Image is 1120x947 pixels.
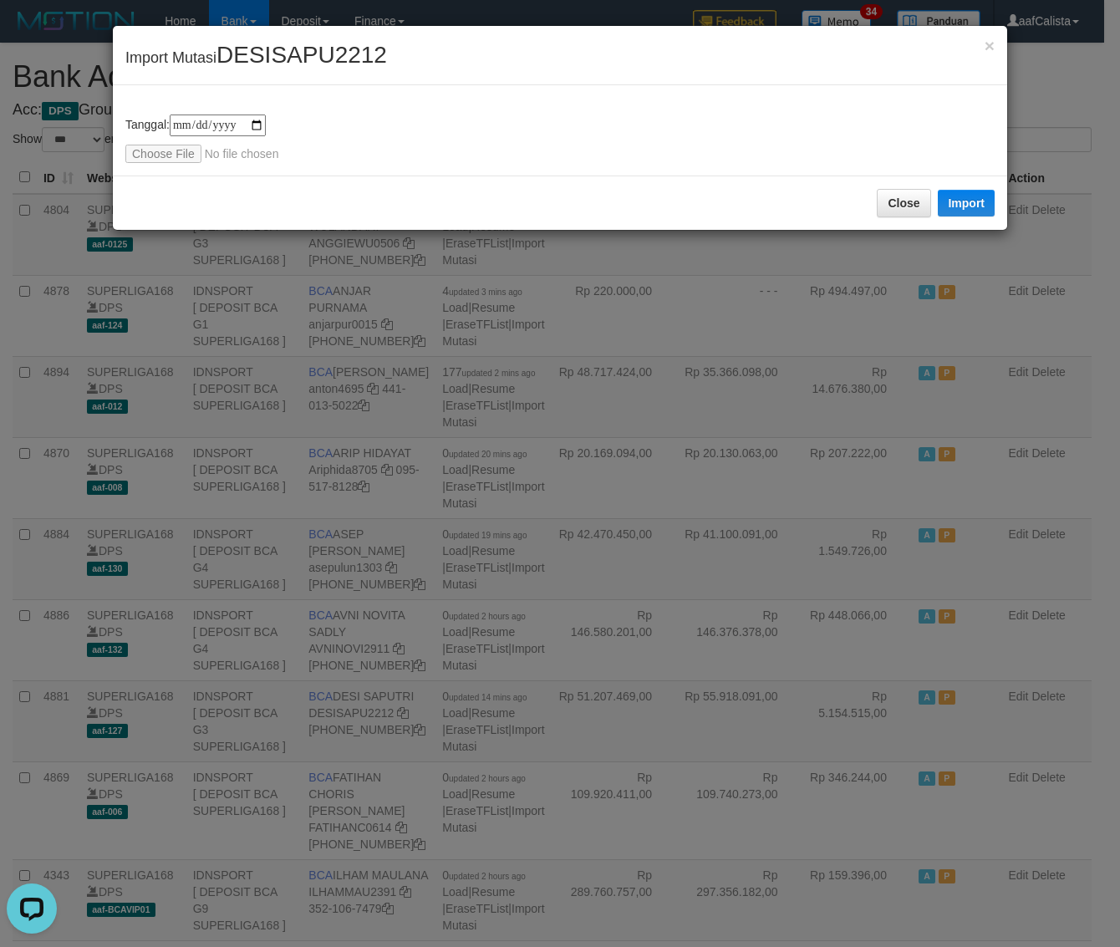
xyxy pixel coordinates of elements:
div: Tanggal: [125,115,995,163]
span: × [985,36,995,55]
button: Open LiveChat chat widget [7,7,57,57]
button: Close [985,37,995,54]
span: DESISAPU2212 [216,42,387,68]
button: Import [938,190,995,216]
button: Close [877,189,930,217]
span: Import Mutasi [125,49,387,66]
